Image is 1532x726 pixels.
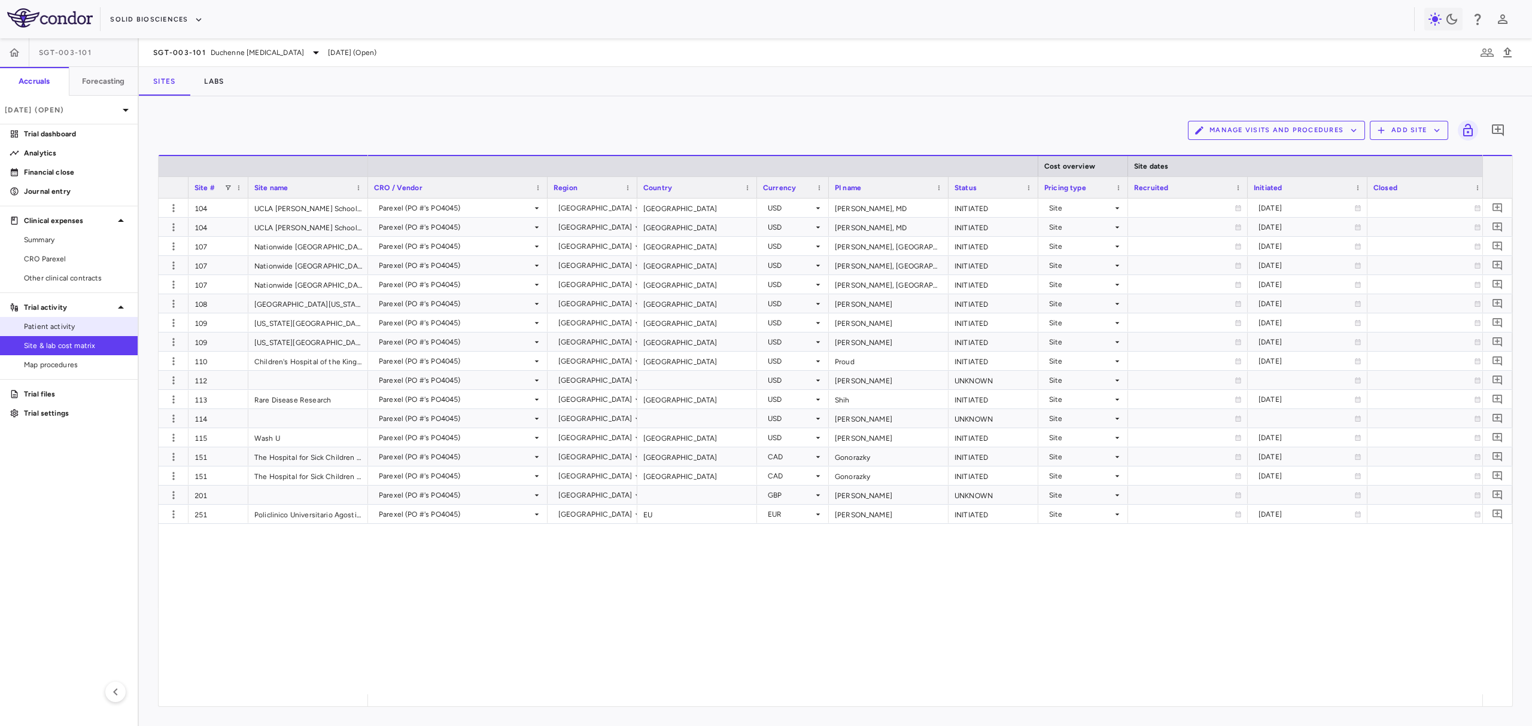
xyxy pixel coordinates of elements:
[1259,294,1354,313] div: [DATE]
[558,313,633,333] div: [GEOGRAPHIC_DATA]
[248,447,368,466] div: The Hospital for Sick Children (SickKids)
[829,390,949,408] div: Shih
[1134,162,1169,170] span: Site dates
[1259,505,1354,524] div: [DATE]
[1049,428,1112,447] div: Site
[949,275,1038,294] div: INITIATED
[254,184,288,192] span: Site name
[1492,374,1503,386] svg: Add comment
[1049,352,1112,371] div: Site
[554,184,577,192] span: Region
[1044,184,1086,192] span: Pricing type
[1049,447,1112,466] div: Site
[1259,275,1354,294] div: [DATE]
[949,352,1038,370] div: INITIATED
[637,237,757,255] div: [GEOGRAPHIC_DATA]
[637,466,757,485] div: [GEOGRAPHIC_DATA]
[637,447,757,466] div: [GEOGRAPHIC_DATA]
[1490,200,1506,216] button: Add comment
[1049,505,1112,524] div: Site
[829,447,949,466] div: Gonorazky
[558,409,633,428] div: [GEOGRAPHIC_DATA]
[949,313,1038,332] div: INITIATED
[643,184,672,192] span: Country
[637,218,757,236] div: [GEOGRAPHIC_DATA]
[1049,390,1112,409] div: Site
[379,352,532,371] div: Parexel (PO #'s PO4045)
[248,218,368,236] div: UCLA [PERSON_NAME] School Of Medicine - Neurology
[189,275,248,294] div: 107
[7,8,93,28] img: logo-full-SnFGN8VE.png
[24,321,128,332] span: Patient activity
[949,371,1038,389] div: UNKNOWN
[39,48,92,57] span: SGT-003-101
[637,313,757,332] div: [GEOGRAPHIC_DATA]
[637,428,757,447] div: [GEOGRAPHIC_DATA]
[189,466,248,485] div: 151
[768,313,813,333] div: USD
[1492,317,1503,328] svg: Add comment
[248,505,368,523] div: Policlinico Universitario Agostino - [GEOGRAPHIC_DATA]
[829,428,949,447] div: [PERSON_NAME]
[379,275,532,294] div: Parexel (PO #'s PO4045)
[24,215,114,226] p: Clinical expenses
[139,67,190,96] button: Sites
[1490,449,1506,465] button: Add comment
[829,237,949,255] div: [PERSON_NAME], [GEOGRAPHIC_DATA]
[768,237,813,256] div: USD
[1492,298,1503,309] svg: Add comment
[1259,447,1354,466] div: [DATE]
[768,199,813,218] div: USD
[248,199,368,217] div: UCLA [PERSON_NAME] School Of Medicine - Neurology
[768,409,813,428] div: USD
[829,199,949,217] div: [PERSON_NAME], MD
[379,218,532,237] div: Parexel (PO #'s PO4045)
[24,129,128,139] p: Trial dashboard
[189,199,248,217] div: 104
[637,199,757,217] div: [GEOGRAPHIC_DATA]
[1490,372,1506,388] button: Add comment
[1492,202,1503,213] svg: Add comment
[949,294,1038,313] div: INITIATED
[558,352,633,371] div: [GEOGRAPHIC_DATA]
[82,76,125,87] h6: Forecasting
[829,486,949,504] div: [PERSON_NAME]
[24,273,128,283] span: Other clinical contracts
[949,218,1038,236] div: INITIATED
[829,218,949,236] div: [PERSON_NAME], MD
[949,333,1038,351] div: INITIATED
[637,294,757,313] div: [GEOGRAPHIC_DATA]
[248,275,368,294] div: Nationwide [GEOGRAPHIC_DATA]
[5,105,118,115] p: [DATE] (Open)
[1044,162,1095,170] span: Cost overview
[1259,428,1354,447] div: [DATE]
[1490,487,1506,503] button: Add comment
[768,352,813,371] div: USD
[768,447,813,466] div: CAD
[1490,391,1506,407] button: Add comment
[379,256,532,275] div: Parexel (PO #'s PO4045)
[1049,294,1112,313] div: Site
[558,275,633,294] div: [GEOGRAPHIC_DATA]
[24,359,128,370] span: Map procedures
[1492,432,1503,443] svg: Add comment
[153,48,206,57] span: SGT-003-101
[1490,276,1506,292] button: Add comment
[558,428,633,447] div: [GEOGRAPHIC_DATA]
[1490,506,1506,522] button: Add comment
[1491,123,1505,138] svg: Add comment
[558,256,633,275] div: [GEOGRAPHIC_DATA]
[829,466,949,485] div: Gonorazky
[248,390,368,408] div: Rare Disease Research
[768,218,813,237] div: USD
[379,333,532,352] div: Parexel (PO #'s PO4045)
[189,313,248,332] div: 109
[189,352,248,370] div: 110
[637,256,757,274] div: [GEOGRAPHIC_DATA]
[189,256,248,274] div: 107
[1490,353,1506,369] button: Add comment
[1049,486,1112,505] div: Site
[558,199,633,218] div: [GEOGRAPHIC_DATA]
[189,428,248,447] div: 115
[558,505,633,524] div: [GEOGRAPHIC_DATA]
